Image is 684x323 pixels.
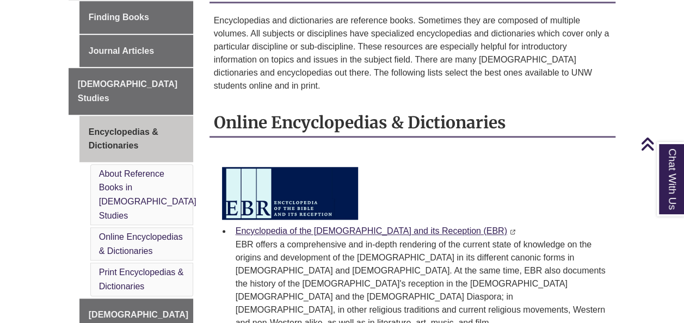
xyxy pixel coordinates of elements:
span: [DEMOGRAPHIC_DATA] Studies [78,79,177,103]
a: Encyclopedia of the [DEMOGRAPHIC_DATA] and its Reception (EBR) [236,226,507,235]
a: About Reference Books in [DEMOGRAPHIC_DATA] Studies [99,169,196,220]
a: Print Encyclopedias & Dictionaries [99,268,184,291]
h2: Online Encyclopedias & Dictionaries [209,109,616,138]
p: Encyclopedias and dictionaries are reference books. Sometimes they are composed of multiple volum... [214,14,612,92]
i: This link opens in a new window [509,229,515,234]
a: Encyclopedias & Dictionaries [79,116,193,162]
img: undefined [222,167,358,220]
a: Online Encyclopedias & Dictionaries [99,232,183,256]
a: [DEMOGRAPHIC_DATA] Studies [69,68,193,114]
a: Finding Books [79,1,193,34]
a: Journal Articles [79,35,193,67]
a: Back to Top [640,136,681,151]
